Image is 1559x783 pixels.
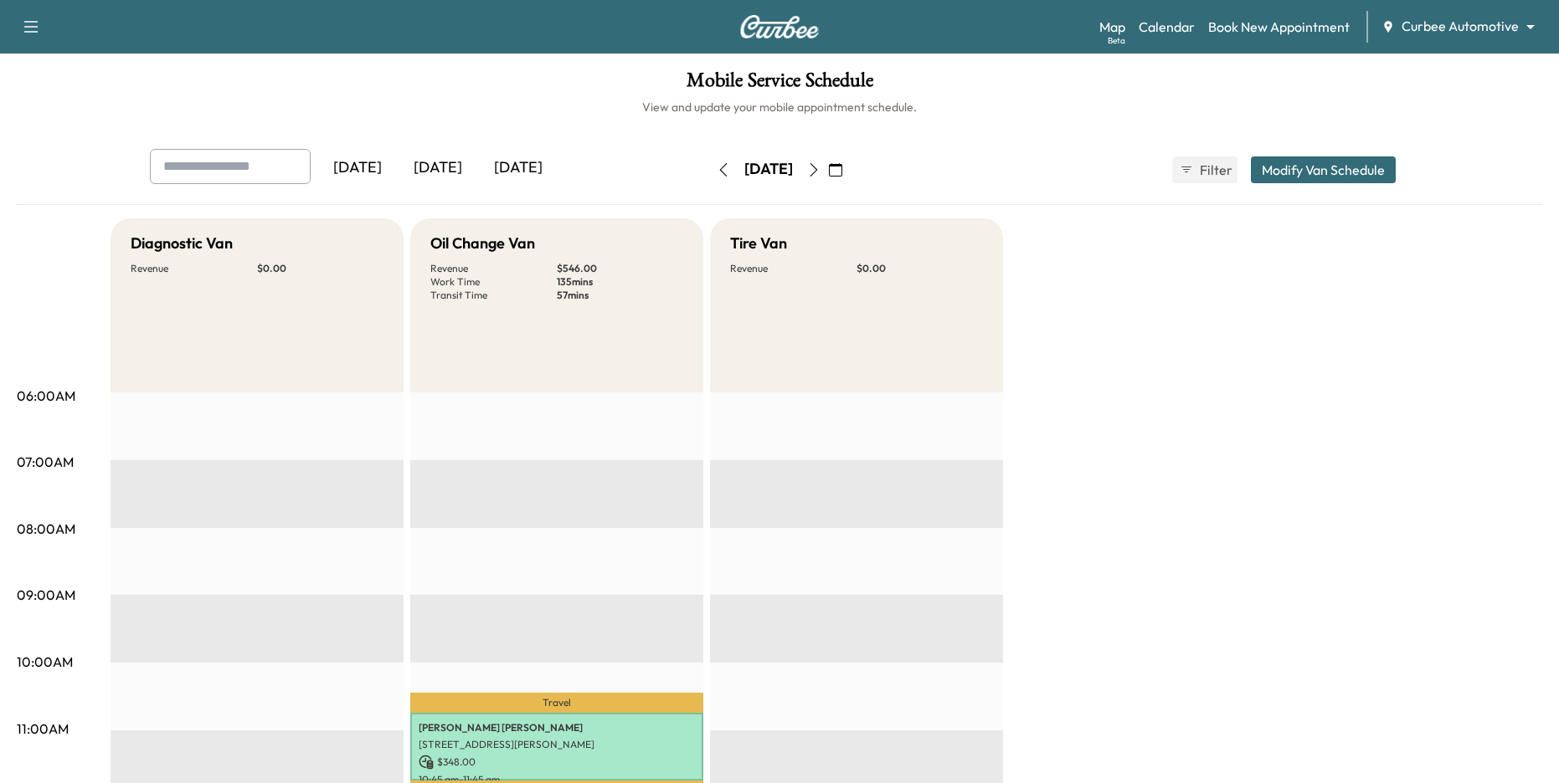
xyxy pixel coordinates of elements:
p: 08:00AM [17,519,75,539]
a: Calendar [1139,17,1195,37]
div: [DATE] [744,159,793,180]
p: 57 mins [557,289,683,302]
p: Work Time [430,275,557,289]
p: Transit Time [430,289,557,302]
a: Book New Appointment [1208,17,1350,37]
p: 06:00AM [17,386,75,406]
span: Curbee Automotive [1402,17,1519,36]
p: [PERSON_NAME] [PERSON_NAME] [419,721,695,734]
p: 09:00AM [17,585,75,605]
h5: Diagnostic Van [131,232,233,255]
h6: View and update your mobile appointment schedule. [17,99,1542,115]
p: 10:00AM [17,652,73,672]
h1: Mobile Service Schedule [17,70,1542,99]
h5: Tire Van [730,232,787,255]
p: Revenue [131,262,257,275]
div: [DATE] [478,149,558,187]
h5: Oil Change Van [430,232,535,255]
p: Revenue [730,262,857,275]
p: Revenue [430,262,557,275]
p: 07:00AM [17,452,74,472]
p: [STREET_ADDRESS][PERSON_NAME] [419,738,695,751]
p: $ 348.00 [419,755,695,770]
p: 11:00AM [17,719,69,739]
span: Filter [1200,160,1230,180]
p: $ 0.00 [857,262,983,275]
button: Filter [1172,156,1237,183]
img: Curbee Logo [739,15,820,38]
div: Beta [1108,34,1125,47]
p: $ 546.00 [557,262,683,275]
div: [DATE] [398,149,478,187]
p: $ 0.00 [257,262,383,275]
p: Travel [410,693,703,713]
a: MapBeta [1099,17,1125,37]
button: Modify Van Schedule [1251,156,1396,183]
p: 135 mins [557,275,683,289]
div: [DATE] [317,149,398,187]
